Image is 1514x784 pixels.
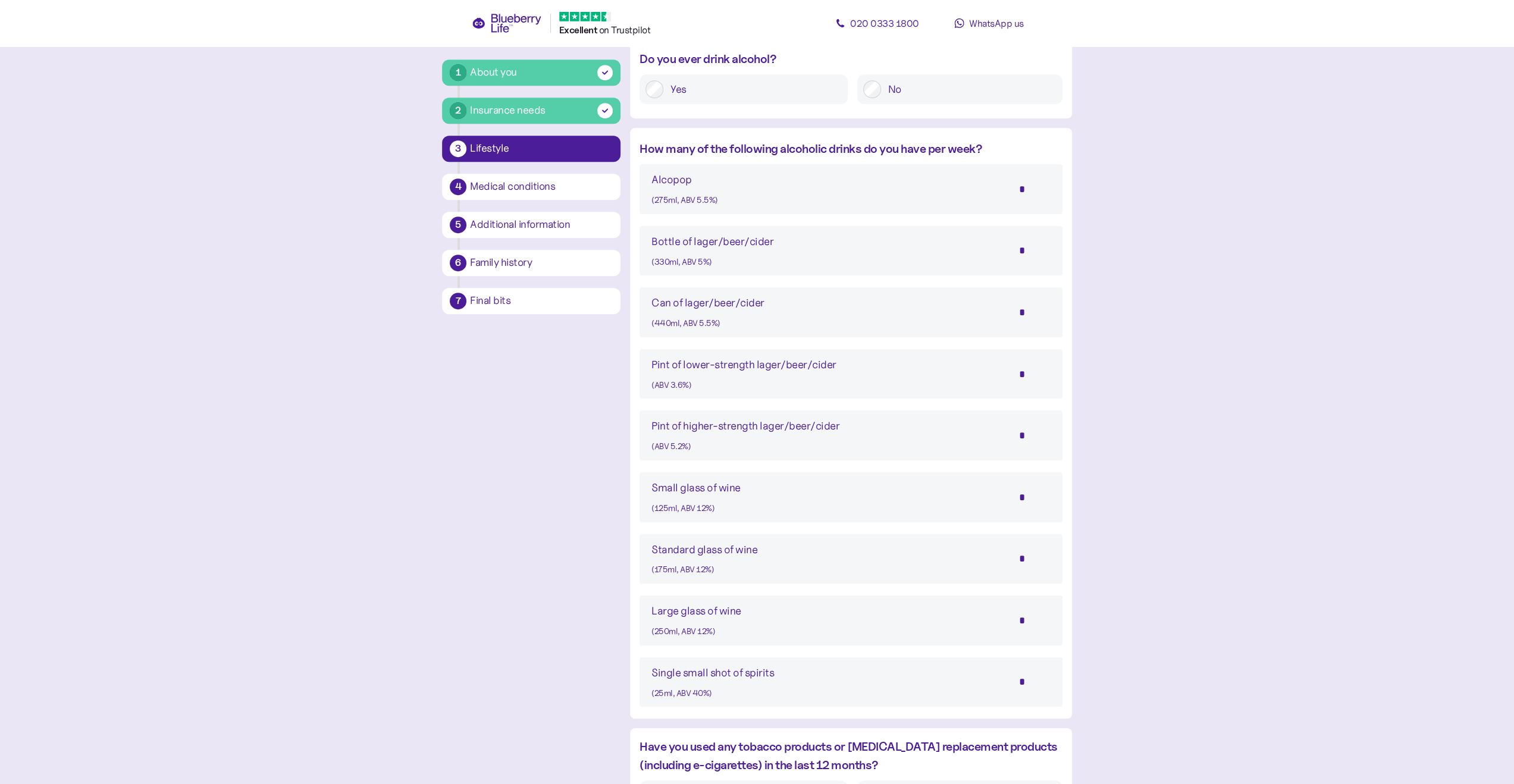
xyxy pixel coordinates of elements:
div: Large glass of wine [651,603,741,619]
span: Excellent ️ [559,24,599,36]
a: WhatsApp us [936,11,1043,35]
div: (25ml, ABV 40%) [651,687,774,700]
div: Pint of lower-strength lager/beer/cider [651,356,836,373]
span: on Trustpilot [599,24,651,36]
div: (440ml, ABV 5.5%) [651,317,764,330]
div: (ABV 3.6%) [651,379,836,392]
div: Pint of higher-strength lager/beer/cider [651,418,839,434]
div: Lifestyle [470,143,613,154]
div: 6 [450,255,466,271]
div: Insurance needs [470,102,546,118]
div: Final bits [470,296,613,306]
div: 1 [450,64,466,81]
div: (330ml, ABV 5%) [651,256,773,269]
div: 5 [450,217,466,233]
button: 6Family history [442,250,620,276]
div: (250ml, ABV 12%) [651,625,741,638]
div: Bottle of lager/beer/cider [651,233,773,250]
div: 3 [450,140,466,157]
div: 2 [450,102,466,119]
div: (175ml, ABV 12%) [651,563,757,576]
div: Do you ever drink alcohol? [640,50,1062,68]
div: Medical conditions [470,181,613,192]
button: 7Final bits [442,288,620,314]
div: Family history [470,258,613,268]
label: No [881,80,1057,98]
button: 2Insurance needs [442,98,620,124]
button: 5Additional information [442,212,620,238]
a: 020 0333 1800 [824,11,931,35]
div: (275ml, ABV 5.5%) [651,194,718,207]
div: Can of lager/beer/cider [651,294,764,311]
div: Single small shot of spirits [651,664,774,681]
div: About you [470,64,517,80]
div: Standard glass of wine [651,541,757,558]
div: Alcopop [651,171,718,188]
span: WhatsApp us [969,17,1024,29]
div: 4 [450,178,466,195]
button: 3Lifestyle [442,136,620,162]
button: 4Medical conditions [442,174,620,200]
div: How many of the following alcoholic drinks do you have per week? [640,140,1062,158]
div: (125ml, ABV 12%) [651,502,741,515]
div: (ABV 5.2%) [651,440,839,453]
div: Small glass of wine [651,479,741,496]
div: Additional information [470,219,613,230]
div: 7 [450,293,466,309]
label: Yes [663,80,842,98]
button: 1About you [442,59,620,86]
span: 020 0333 1800 [850,17,919,29]
div: Have you used any tobacco products or [MEDICAL_DATA] replacement products (including e-cigarettes... [640,738,1062,774]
